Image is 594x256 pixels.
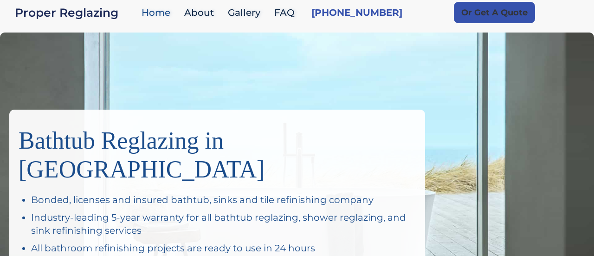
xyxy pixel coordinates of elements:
a: About [180,3,223,23]
div: Bonded, licenses and insured bathtub, sinks and tile refinishing company [31,193,416,206]
a: home [15,6,137,19]
a: FAQ [270,3,304,23]
div: Proper Reglazing [15,6,137,19]
a: [PHONE_NUMBER] [311,6,402,19]
h1: Bathtub Reglazing in [GEOGRAPHIC_DATA] [19,119,416,184]
a: Home [137,3,180,23]
a: Gallery [223,3,270,23]
a: Or Get A Quote [454,2,535,23]
div: All bathroom refinishing projects are ready to use in 24 hours [31,242,416,255]
div: Industry-leading 5-year warranty for all bathtub reglazing, shower reglazing, and sink refinishin... [31,211,416,237]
